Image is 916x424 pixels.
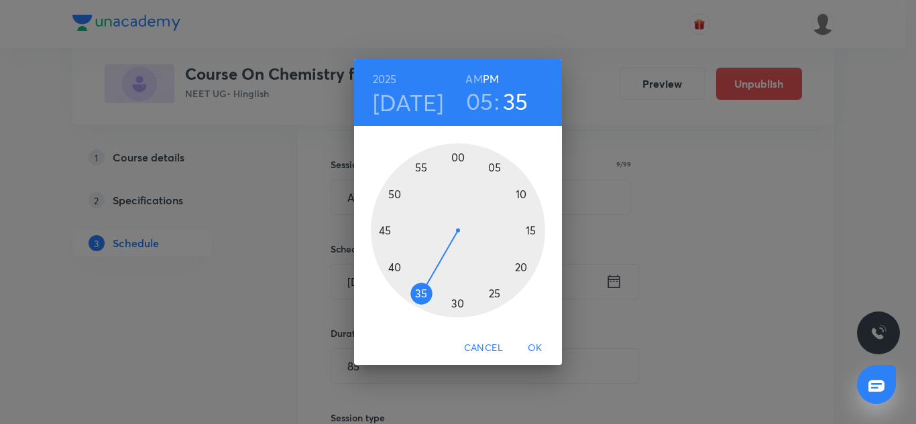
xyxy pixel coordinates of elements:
button: OK [514,336,557,360]
button: 2025 [373,70,397,88]
span: Cancel [464,340,503,356]
button: PM [483,70,499,88]
span: OK [519,340,551,356]
button: 35 [503,87,528,115]
button: [DATE] [373,88,444,117]
h3: : [494,87,500,115]
button: 05 [466,87,494,115]
button: Cancel [459,336,508,360]
button: AM [465,70,482,88]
